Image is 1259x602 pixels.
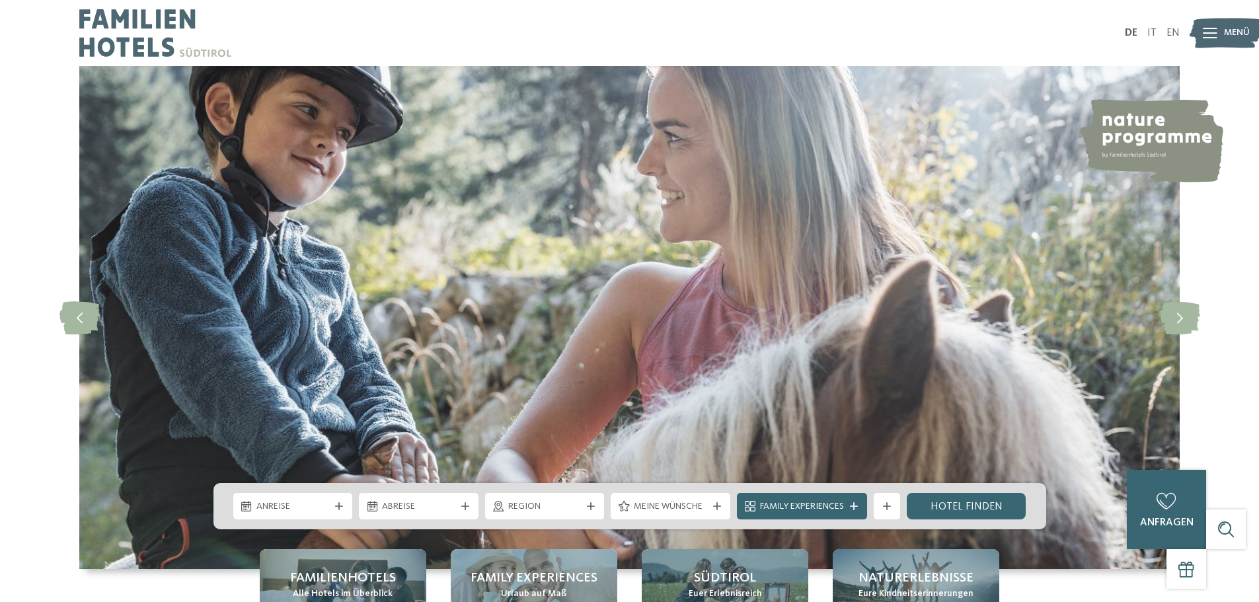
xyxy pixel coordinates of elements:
span: Family Experiences [471,569,597,587]
span: Meine Wünsche [634,500,707,513]
span: Region [508,500,582,513]
span: Südtirol [694,569,756,587]
span: Family Experiences [760,500,844,513]
a: IT [1147,28,1157,38]
span: Euer Erlebnisreich [689,587,762,601]
img: nature programme by Familienhotels Südtirol [1078,99,1223,182]
span: Eure Kindheitserinnerungen [858,587,973,601]
span: Alle Hotels im Überblick [293,587,393,601]
span: Anreise [256,500,330,513]
span: Familienhotels [290,569,396,587]
span: Naturerlebnisse [858,569,973,587]
span: Menü [1224,26,1250,40]
a: anfragen [1127,470,1206,549]
span: Abreise [382,500,455,513]
a: Hotel finden [907,493,1026,519]
a: EN [1166,28,1180,38]
span: anfragen [1140,517,1194,528]
img: Familienhotels Südtirol: The happy family places [79,66,1180,569]
a: DE [1125,28,1137,38]
span: Urlaub auf Maß [501,587,566,601]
